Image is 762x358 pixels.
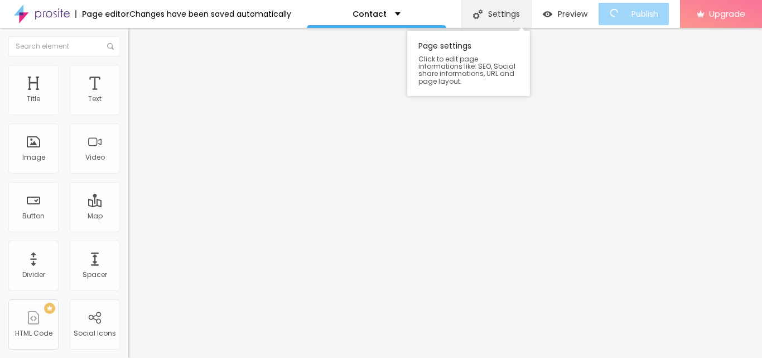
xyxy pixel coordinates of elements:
div: Image [22,154,45,161]
iframe: Editor [128,28,762,358]
span: Preview [558,9,587,18]
img: Icone [473,9,483,19]
div: Page settings [407,31,530,96]
div: Map [88,212,103,220]
div: Social Icons [74,330,116,337]
img: view-1.svg [543,9,552,19]
span: Publish [631,9,658,18]
span: Click to edit page informations like: SEO, Social share informations, URL and page layout. [418,55,519,85]
div: Title [27,95,40,103]
div: HTML Code [15,330,52,337]
div: Divider [22,271,45,279]
div: Text [88,95,102,103]
p: Contact [353,10,387,18]
div: Page editor [75,10,129,18]
div: Button [22,212,45,220]
div: Video [85,154,105,161]
button: Preview [532,3,599,25]
div: Spacer [83,271,107,279]
input: Search element [8,36,120,56]
button: Publish [599,3,669,25]
div: Changes have been saved automatically [129,10,291,18]
span: Upgrade [709,9,745,18]
img: Icone [107,43,114,50]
